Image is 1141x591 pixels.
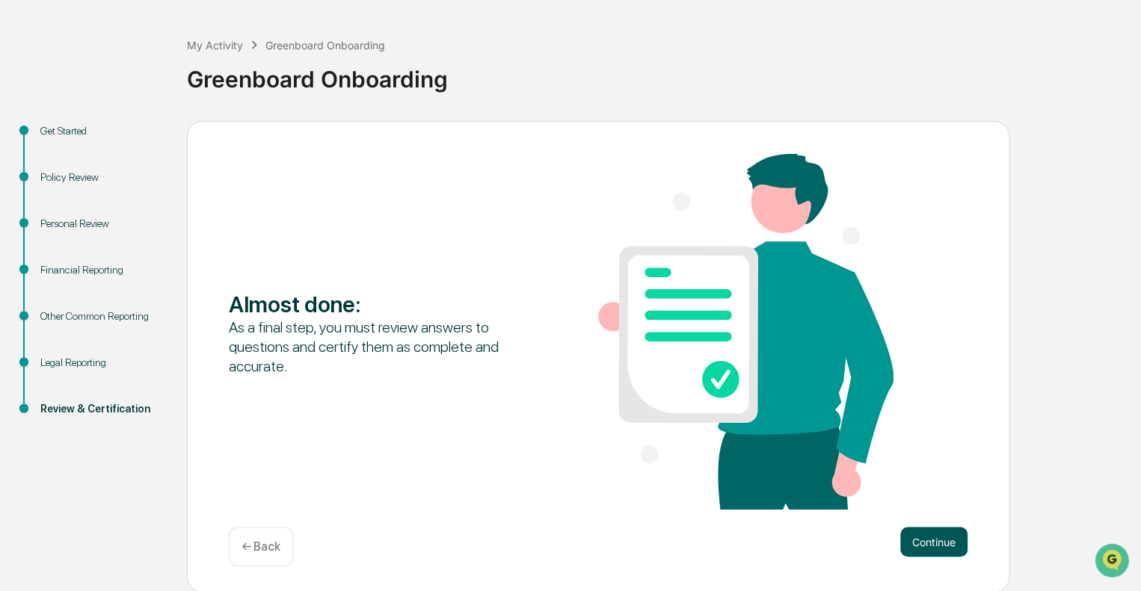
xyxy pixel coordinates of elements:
[40,401,163,417] div: Review & Certification
[40,309,163,324] div: Other Common Reporting
[229,318,524,376] div: As a final step, you must review answers to questions and certify them as complete and accurate.
[149,253,181,264] span: Pylon
[265,39,385,52] div: Greenboard Onboarding
[9,182,102,209] a: 🖐️Preclearance
[9,211,100,238] a: 🔎Data Lookup
[102,182,191,209] a: 🗄️Attestations
[108,190,120,202] div: 🗄️
[15,218,27,230] div: 🔎
[30,217,94,232] span: Data Lookup
[1093,542,1134,582] iframe: Open customer support
[40,170,163,185] div: Policy Review
[242,539,280,554] p: ← Back
[30,188,96,203] span: Preclearance
[51,114,245,129] div: Start new chat
[187,39,243,52] div: My Activity
[40,216,163,232] div: Personal Review
[187,54,1134,93] div: Greenboard Onboarding
[123,188,185,203] span: Attestations
[15,31,272,55] p: How can we help?
[900,527,968,557] button: Continue
[254,119,272,137] button: Start new chat
[40,262,163,278] div: Financial Reporting
[15,190,27,202] div: 🖐️
[39,68,247,84] input: Clear
[15,114,42,141] img: 1746055101610-c473b297-6a78-478c-a979-82029cc54cd1
[105,253,181,264] a: Powered byPylon
[51,129,189,141] div: We're available if you need us!
[40,355,163,371] div: Legal Reporting
[229,291,524,318] div: Almost done :
[598,154,894,510] img: Almost done
[40,123,163,139] div: Get Started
